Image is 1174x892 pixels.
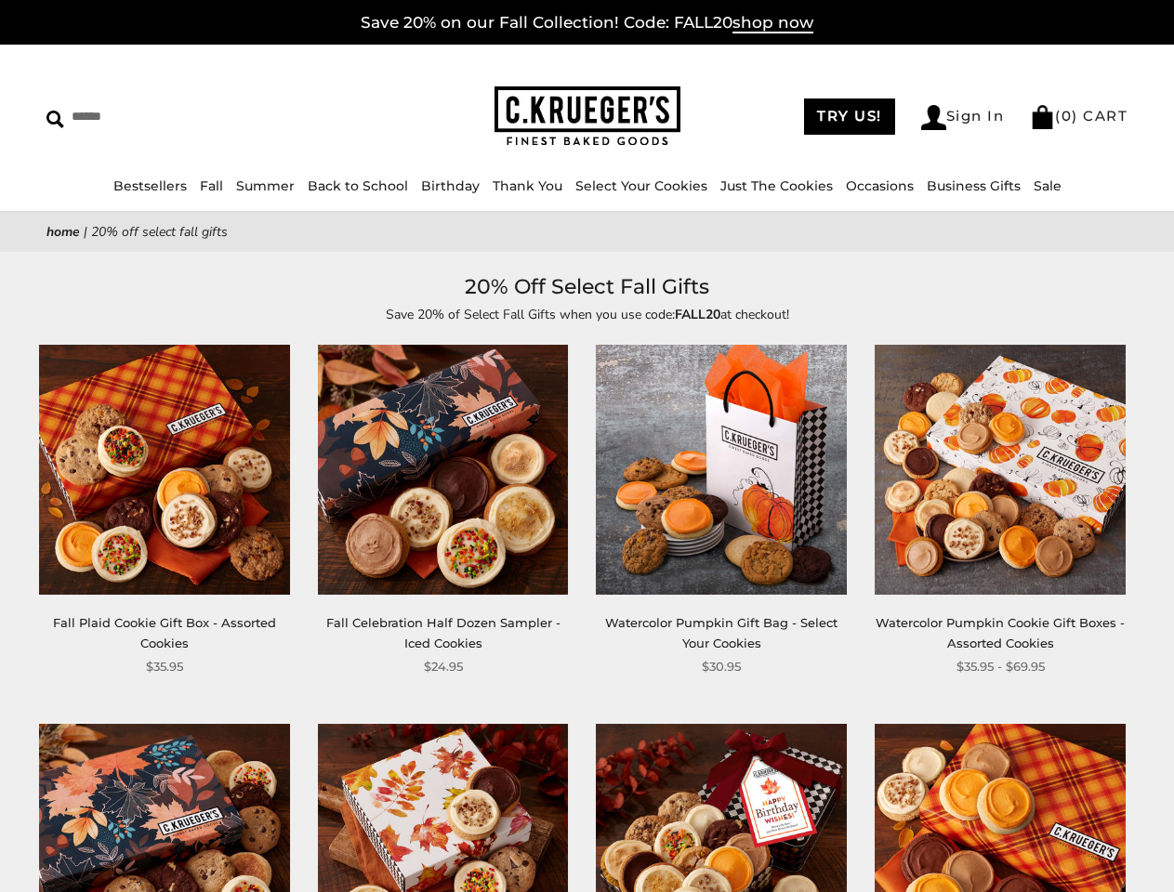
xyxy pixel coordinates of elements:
h1: 20% Off Select Fall Gifts [74,270,1100,304]
a: Sale [1034,177,1062,194]
a: Fall Plaid Cookie Gift Box - Assorted Cookies [53,615,276,649]
img: C.KRUEGER'S [495,86,680,147]
span: 20% Off Select Fall Gifts [91,223,228,241]
a: Business Gifts [927,177,1021,194]
a: Bestsellers [113,177,187,194]
a: (0) CART [1030,107,1128,125]
span: 0 [1062,107,1073,125]
img: Fall Celebration Half Dozen Sampler - Iced Cookies [318,345,569,596]
a: Watercolor Pumpkin Cookie Gift Boxes - Assorted Cookies [876,615,1125,649]
span: $24.95 [424,657,463,676]
a: Select Your Cookies [575,177,707,194]
span: shop now [732,13,813,33]
a: Thank You [493,177,562,194]
a: Home [46,223,80,241]
span: $30.95 [702,657,741,676]
span: | [84,223,87,241]
span: $35.95 - $69.95 [956,657,1045,676]
a: Birthday [421,177,480,194]
a: Just The Cookies [720,177,833,194]
a: Fall [200,177,223,194]
a: Occasions [846,177,914,194]
p: Save 20% of Select Fall Gifts when you use code: at checkout! [160,304,1015,325]
a: TRY US! [804,98,895,135]
img: Account [921,105,946,130]
img: Fall Plaid Cookie Gift Box - Assorted Cookies [39,345,290,596]
strong: FALL20 [675,306,720,323]
img: Watercolor Pumpkin Gift Bag - Select Your Cookies [596,345,847,596]
a: Back to School [308,177,408,194]
nav: breadcrumbs [46,221,1128,243]
img: Bag [1030,105,1055,129]
img: Watercolor Pumpkin Cookie Gift Boxes - Assorted Cookies [875,345,1126,596]
a: Sign In [921,105,1005,130]
a: Save 20% on our Fall Collection! Code: FALL20shop now [361,13,813,33]
a: Watercolor Pumpkin Gift Bag - Select Your Cookies [605,615,838,649]
input: Search [46,102,294,131]
a: Summer [236,177,295,194]
a: Fall Celebration Half Dozen Sampler - Iced Cookies [326,615,561,649]
img: Search [46,111,64,128]
span: $35.95 [146,657,183,676]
